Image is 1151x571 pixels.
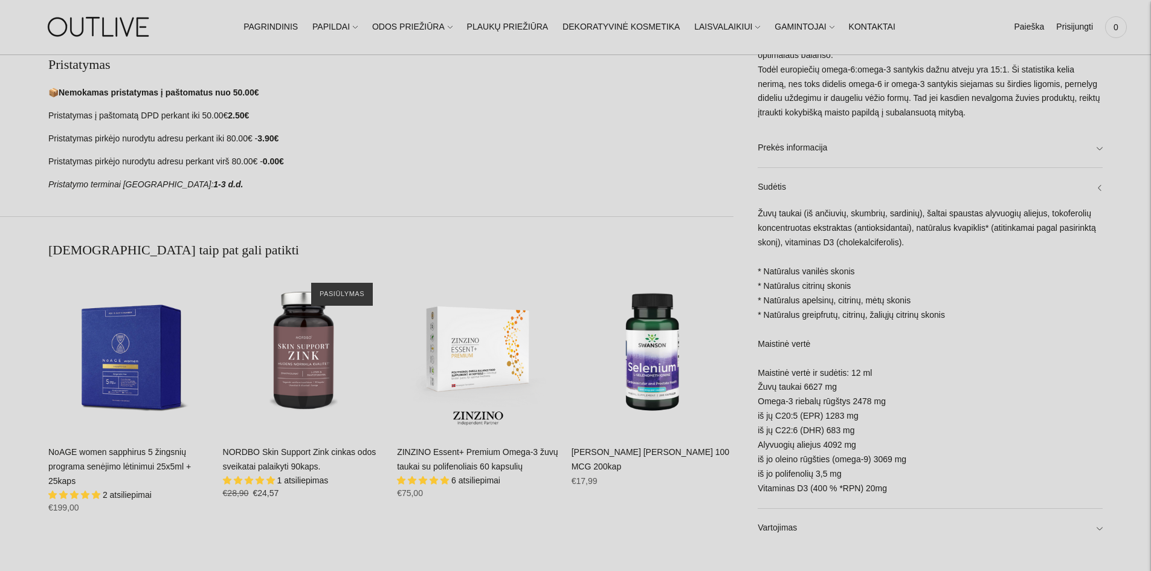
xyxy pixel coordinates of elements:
[103,490,152,500] span: 2 atsiliepimai
[397,476,451,485] span: 5.00 stars
[48,241,733,259] h2: [DEMOGRAPHIC_DATA] taip pat gali patikti
[48,56,733,74] h2: Pristatymas
[758,509,1103,547] a: Vartojimas
[572,447,729,471] a: [PERSON_NAME] [PERSON_NAME] 100 MCG 200kap
[223,476,277,485] span: 5.00 stars
[572,271,734,433] img: SWANSON SELENAS
[372,14,453,40] a: ODOS PRIEŽIŪRA
[1056,14,1093,40] a: Prisijungti
[572,476,598,486] span: €17,99
[243,14,298,40] a: PAGRINDINIS
[758,169,1103,207] a: Sudėtis
[213,179,243,189] strong: 1-3 d.d.
[563,14,680,40] a: DEKORATYVINĖ KOSMETIKA
[694,14,760,40] a: LAISVALAIKIUI
[312,14,358,40] a: PAPILDAI
[253,488,279,498] span: €24,57
[775,14,834,40] a: GAMINTOJAI
[1014,14,1044,40] a: Paieška
[48,109,733,123] p: Pristatymas į paštomatą DPD perkant iki 50.00€
[24,6,175,48] img: OUTLIVE
[263,156,284,166] strong: 0.00€
[451,476,500,485] span: 6 atsiliepimai
[758,5,1103,121] p: Omega-6 ir omega-3 rūgščių santykio pagerinimas iki 3:1 yra vienas iš geriausių rodiklių, padedan...
[397,271,559,433] a: ZINZINO Essent+ Premium Omega-3 žuvų taukai su polifenoliais 60 kapsulių
[1107,19,1124,36] span: 0
[48,86,733,100] p: 📦
[397,488,423,498] span: €75,00
[849,14,895,40] a: KONTAKTAI
[572,271,734,433] a: SWANSON Selenas 100 MCG 200kap
[467,14,549,40] a: PLAUKŲ PRIEŽIŪRA
[48,155,733,169] p: Pristatymas pirkėjo nurodytu adresu perkant virš 80.00€ -
[48,132,733,146] p: Pristatymas pirkėjo nurodytu adresu perkant iki 80.00€ -
[257,134,279,143] strong: 3.90€
[277,476,328,485] span: 1 atsiliepimas
[48,503,79,512] span: €199,00
[1105,14,1127,40] a: 0
[397,447,558,471] a: ZINZINO Essent+ Premium Omega-3 žuvų taukai su polifenoliais 60 kapsulių
[758,207,1103,509] div: Žuvų taukai (iš ančiuvių, skumbrių, sardinių), šaltai spaustas alyvuogių aliejus, tokoferolių kon...
[758,129,1103,168] a: Prekės informacija
[48,271,211,433] a: NoAGE women sapphirus 5 žingsnių programa senėjimo lėtinimui 25x5ml + 25kaps
[223,447,376,471] a: NORDBO Skin Support Zink cinkas odos sveikatai palaikyti 90kaps.
[48,179,213,189] em: Pristatymo terminai [GEOGRAPHIC_DATA]:
[228,111,249,120] strong: 2.50€
[223,271,385,433] a: NORDBO Skin Support Zink cinkas odos sveikatai palaikyti 90kaps.
[59,88,259,97] strong: Nemokamas pristatymas į paštomatus nuo 50.00€
[48,447,191,486] a: NoAGE women sapphirus 5 žingsnių programa senėjimo lėtinimui 25x5ml + 25kaps
[223,488,249,498] s: €28,90
[48,490,103,500] span: 5.00 stars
